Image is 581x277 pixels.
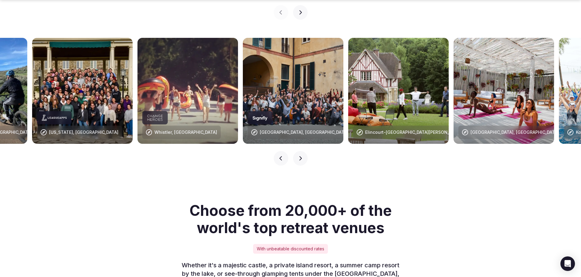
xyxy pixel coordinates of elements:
div: Open Intercom Messenger [560,256,575,271]
svg: LeagueApps company logo [42,115,67,121]
h2: Choose from 20,000+ of the world's top retreat venues [174,202,407,237]
img: New York, USA [32,38,133,144]
div: [GEOGRAPHIC_DATA], [GEOGRAPHIC_DATA] [260,129,348,135]
div: Elincourt-[GEOGRAPHIC_DATA][PERSON_NAME], [GEOGRAPHIC_DATA] [365,129,509,135]
div: With unbeatable discounted rates [253,244,328,254]
svg: Signify company logo [253,115,268,121]
img: Whistler, Canada [137,38,238,144]
div: Whistler, [GEOGRAPHIC_DATA] [154,129,217,135]
img: Alentejo, Portugal [243,38,343,144]
img: Elincourt-Sainte-Marguerite, France [348,38,449,144]
img: Puerto Viejo, Costa Rica [454,38,554,144]
div: [US_STATE], [GEOGRAPHIC_DATA] [49,129,118,135]
div: [GEOGRAPHIC_DATA], [GEOGRAPHIC_DATA] [470,129,559,135]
